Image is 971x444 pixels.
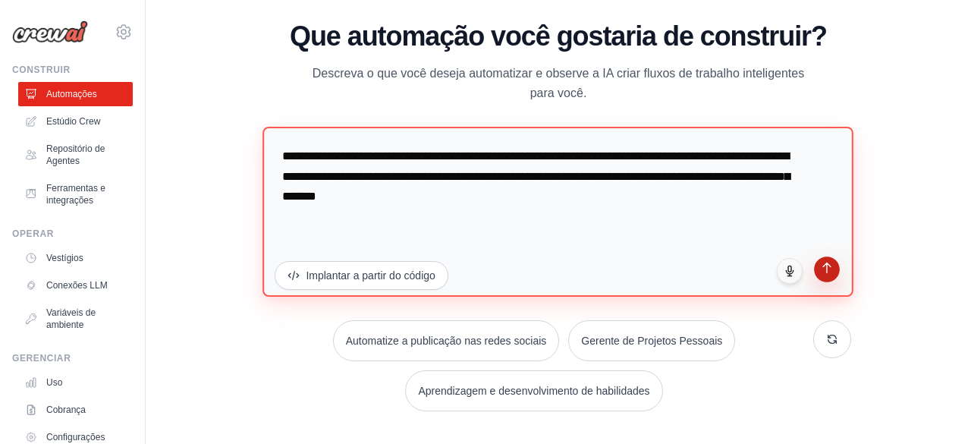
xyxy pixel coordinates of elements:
font: Variáveis ​​de ambiente [46,307,96,330]
a: Conexões LLM [18,273,133,298]
a: Ferramentas e integrações [18,176,133,213]
font: Implantar a partir do código [306,269,435,282]
button: Implantar a partir do código [275,261,448,290]
font: Configurações [46,432,105,442]
font: Gerente de Projetos Pessoais [581,335,722,347]
font: Estúdio Crew [46,116,100,127]
font: Construir [12,65,71,75]
font: Operar [12,228,54,239]
font: Repositório de Agentes [46,143,105,166]
a: Estúdio Crew [18,109,133,134]
button: Aprendizagem e desenvolvimento de habilidades [405,370,662,411]
font: Aprendizagem e desenvolvimento de habilidades [418,385,649,397]
font: Conexões LLM [46,280,108,291]
font: Vestígios [46,253,83,263]
a: Automações [18,82,133,106]
font: Automações [46,89,97,99]
font: Cobrança [46,405,86,415]
a: Uso [18,370,133,395]
a: Variáveis ​​de ambiente [18,301,133,337]
font: Gerenciar [12,353,71,364]
button: Gerente de Projetos Pessoais [568,320,735,361]
a: Vestígios [18,246,133,270]
font: Uso [46,377,62,388]
font: Automatize a publicação nas redes sociais [346,335,547,347]
a: Cobrança [18,398,133,422]
img: Logotipo [12,20,88,43]
font: Que automação você gostaria de construir? [290,20,827,52]
font: Descreva o que você deseja automatizar e observe a IA criar fluxos de trabalho inteligentes para ... [313,67,804,99]
a: Repositório de Agentes [18,137,133,173]
font: Ferramentas e integrações [46,183,105,206]
button: Automatize a publicação nas redes sociais [333,320,560,361]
